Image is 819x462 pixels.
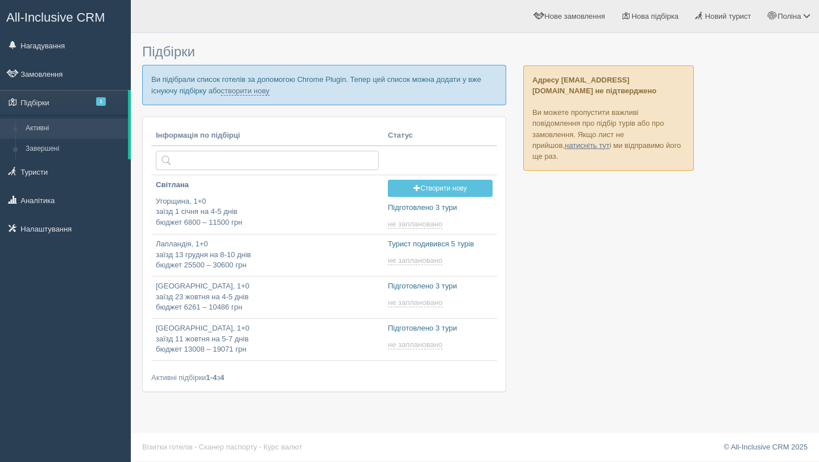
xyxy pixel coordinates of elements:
span: All-Inclusive CRM [6,10,105,24]
a: Світлана Угорщина, 1+0заїзд 1 січня на 4-5 днівбюджет 6800 – 11500 грн [151,175,383,233]
th: Інформація по підбірці [151,126,383,146]
a: All-Inclusive CRM [1,1,130,32]
a: натисніть тут [565,141,610,150]
b: Адресу [EMAIL_ADDRESS][DOMAIN_NAME] не підтверджено [532,76,656,95]
p: Ви підібрали список готелів за допомогою Chrome Plugin. Тепер цей список можна додати у вже існую... [142,65,506,105]
a: Активні [20,118,128,139]
span: Новий турист [705,12,751,20]
input: Пошук за країною або туристом [156,151,379,170]
a: не заплановано [388,220,445,229]
b: 1-4 [206,373,217,382]
span: Підбірки [142,44,195,59]
span: · [195,443,197,451]
a: [GEOGRAPHIC_DATA], 1+0заїзд 23 жовтня на 4-5 днівбюджет 6261 – 10486 грн [151,277,383,318]
span: Нове замовлення [544,12,605,20]
p: [GEOGRAPHIC_DATA], 1+0 заїзд 11 жовтня на 5-7 днів бюджет 13008 – 19071 грн [156,323,379,355]
a: не заплановано [388,256,445,265]
p: Підготовлено 3 тури [388,323,493,334]
a: створити нову [221,86,269,96]
p: Світлана [156,180,379,191]
a: © All-Inclusive CRM 2025 [723,443,808,451]
a: [GEOGRAPHIC_DATA], 1+0заїзд 11 жовтня на 5-7 днівбюджет 13008 – 19071 грн [151,319,383,360]
p: Ви можете пропустити важливі повідомлення про підбір турів або про замовлення. Якщо лист не прийш... [523,65,694,171]
span: 1 [96,97,106,106]
a: Завершені [20,139,128,159]
th: Статус [383,126,497,146]
a: Лапландія, 1+0заїзд 13 грудня на 8-10 днівбюджет 25500 – 30600 грн [151,234,383,276]
div: Активні підбірки з [151,372,497,383]
span: не заплановано [388,220,442,229]
a: Створити нову [388,180,493,197]
span: Поліна [777,12,801,20]
p: Підготовлено 3 тури [388,203,493,213]
a: Сканер паспорту [199,443,257,451]
span: Нова підбірка [631,12,679,20]
span: не заплановано [388,298,442,307]
a: не заплановано [388,298,445,307]
span: · [259,443,262,451]
b: 4 [220,373,224,382]
p: Підготовлено 3 тури [388,281,493,292]
p: Лапландія, 1+0 заїзд 13 грудня на 8-10 днів бюджет 25500 – 30600 грн [156,239,379,271]
p: Угорщина, 1+0 заїзд 1 січня на 4-5 днів бюджет 6800 – 11500 грн [156,196,379,228]
p: Турист подивився 5 турів [388,239,493,250]
a: Візитки готелів [142,443,193,451]
span: не заплановано [388,340,442,349]
a: Курс валют [263,443,302,451]
p: [GEOGRAPHIC_DATA], 1+0 заїзд 23 жовтня на 4-5 днів бюджет 6261 – 10486 грн [156,281,379,313]
a: не заплановано [388,340,445,349]
span: не заплановано [388,256,442,265]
